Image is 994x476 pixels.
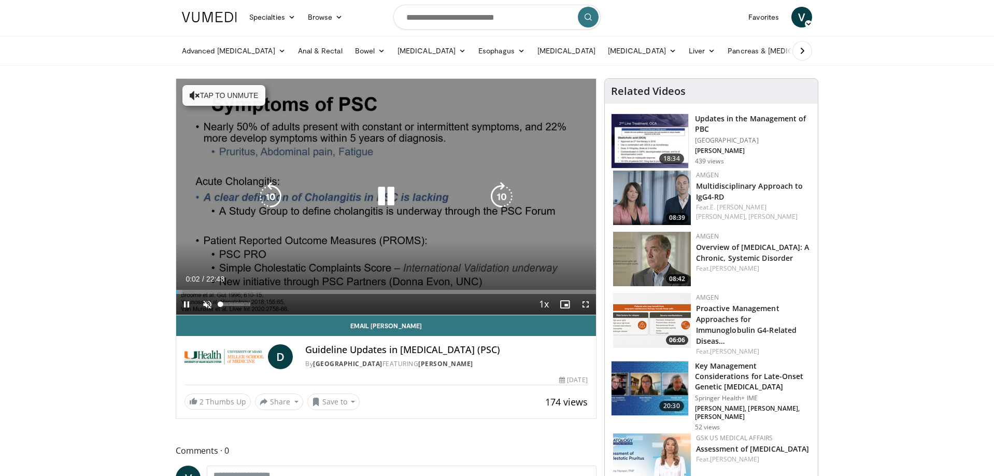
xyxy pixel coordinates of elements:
button: Share [255,394,303,410]
h3: Key Management Considerations for Late-Onset Genetic [MEDICAL_DATA] [695,361,812,392]
button: Save to [307,394,360,410]
p: [PERSON_NAME] [695,147,812,155]
a: Pancreas & [MEDICAL_DATA] [721,40,843,61]
a: Proactive Management Approaches for Immunoglobulin G4-Related Diseas… [696,303,797,346]
div: Volume Level [220,302,250,306]
img: 40cb7efb-a405-4d0b-b01f-0267f6ac2b93.png.150x105_q85_crop-smart_upscale.png [613,232,691,286]
a: Favorites [742,7,785,27]
a: Specialties [243,7,302,27]
a: [PERSON_NAME] [710,455,759,464]
a: Multidisciplinary Approach to IgG4-RD [696,181,803,202]
a: Amgen [696,171,719,179]
a: Esophagus [472,40,531,61]
a: [MEDICAL_DATA] [531,40,602,61]
span: Comments 0 [176,444,597,457]
span: / [202,275,204,283]
a: [MEDICAL_DATA] [602,40,683,61]
img: b07e8bac-fd62-4609-bac4-e65b7a485b7c.png.150x105_q85_crop-smart_upscale.png [613,293,691,347]
a: [MEDICAL_DATA] [391,40,472,61]
span: 0:02 [186,275,200,283]
img: VuMedi Logo [182,12,237,22]
div: Progress Bar [176,290,596,294]
p: 52 views [695,423,720,431]
button: Playback Rate [534,294,555,315]
a: 18:34 Updates in the Management of PBC [GEOGRAPHIC_DATA] [PERSON_NAME] 439 views [611,114,812,169]
span: 22:48 [206,275,224,283]
span: 08:42 [666,274,688,284]
a: [PERSON_NAME] [418,359,473,368]
a: Liver [683,40,721,61]
a: Assessment of [MEDICAL_DATA] [696,444,810,454]
a: 08:39 [613,171,691,225]
div: Feat. [696,264,810,273]
a: E. [PERSON_NAME] [PERSON_NAME], [696,203,766,221]
a: Amgen [696,232,719,241]
a: 08:42 [613,232,691,286]
video-js: Video Player [176,79,596,315]
input: Search topics, interventions [393,5,601,30]
p: Springer Health+ IME [695,394,812,402]
img: 5cf47cf8-5b4c-4c40-a1d9-4c8d132695a9.150x105_q85_crop-smart_upscale.jpg [612,114,688,168]
a: 20:30 Key Management Considerations for Late-Onset Genetic [MEDICAL_DATA] Springer Health+ IME [P... [611,361,812,431]
button: Pause [176,294,197,315]
p: [PERSON_NAME], [PERSON_NAME], [PERSON_NAME] [695,404,812,421]
a: GSK US Medical Affairs [696,433,773,442]
span: 2 [200,397,204,407]
img: 04ce378e-5681-464e-a54a-15375da35326.png.150x105_q85_crop-smart_upscale.png [613,171,691,225]
span: 20:30 [659,401,684,411]
h3: Updates in the Management of PBC [695,114,812,134]
h4: Related Videos [611,85,686,97]
p: [GEOGRAPHIC_DATA] [695,136,812,145]
div: Feat. [696,347,810,356]
a: Browse [302,7,349,27]
div: Feat. [696,203,810,221]
a: Overview of [MEDICAL_DATA]: A Chronic, Systemic Disorder [696,242,810,263]
a: V [791,7,812,27]
span: 174 views [545,396,588,408]
img: beaec1a9-1a09-4975-8157-4df5edafc3c8.150x105_q85_crop-smart_upscale.jpg [612,361,688,415]
span: 18:34 [659,153,684,164]
button: Unmute [197,294,218,315]
button: Tap to unmute [182,85,265,106]
button: Enable picture-in-picture mode [555,294,575,315]
a: [PERSON_NAME] [710,264,759,273]
a: 06:06 [613,293,691,347]
a: 2 Thumbs Up [184,394,251,410]
a: D [268,344,293,369]
a: Advanced [MEDICAL_DATA] [176,40,292,61]
div: Feat. [696,455,810,464]
h4: Guideline Updates in [MEDICAL_DATA] (PSC) [305,344,587,356]
span: 06:06 [666,335,688,345]
a: Amgen [696,293,719,302]
a: [PERSON_NAME] [710,347,759,356]
a: Email [PERSON_NAME] [176,315,596,336]
div: By FEATURING [305,359,587,369]
button: Fullscreen [575,294,596,315]
div: [DATE] [559,375,587,385]
img: University of Miami [184,344,264,369]
a: [PERSON_NAME] [748,212,798,221]
p: 439 views [695,157,724,165]
span: 08:39 [666,213,688,222]
a: Bowel [349,40,391,61]
a: [GEOGRAPHIC_DATA] [313,359,382,368]
a: Anal & Rectal [292,40,349,61]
